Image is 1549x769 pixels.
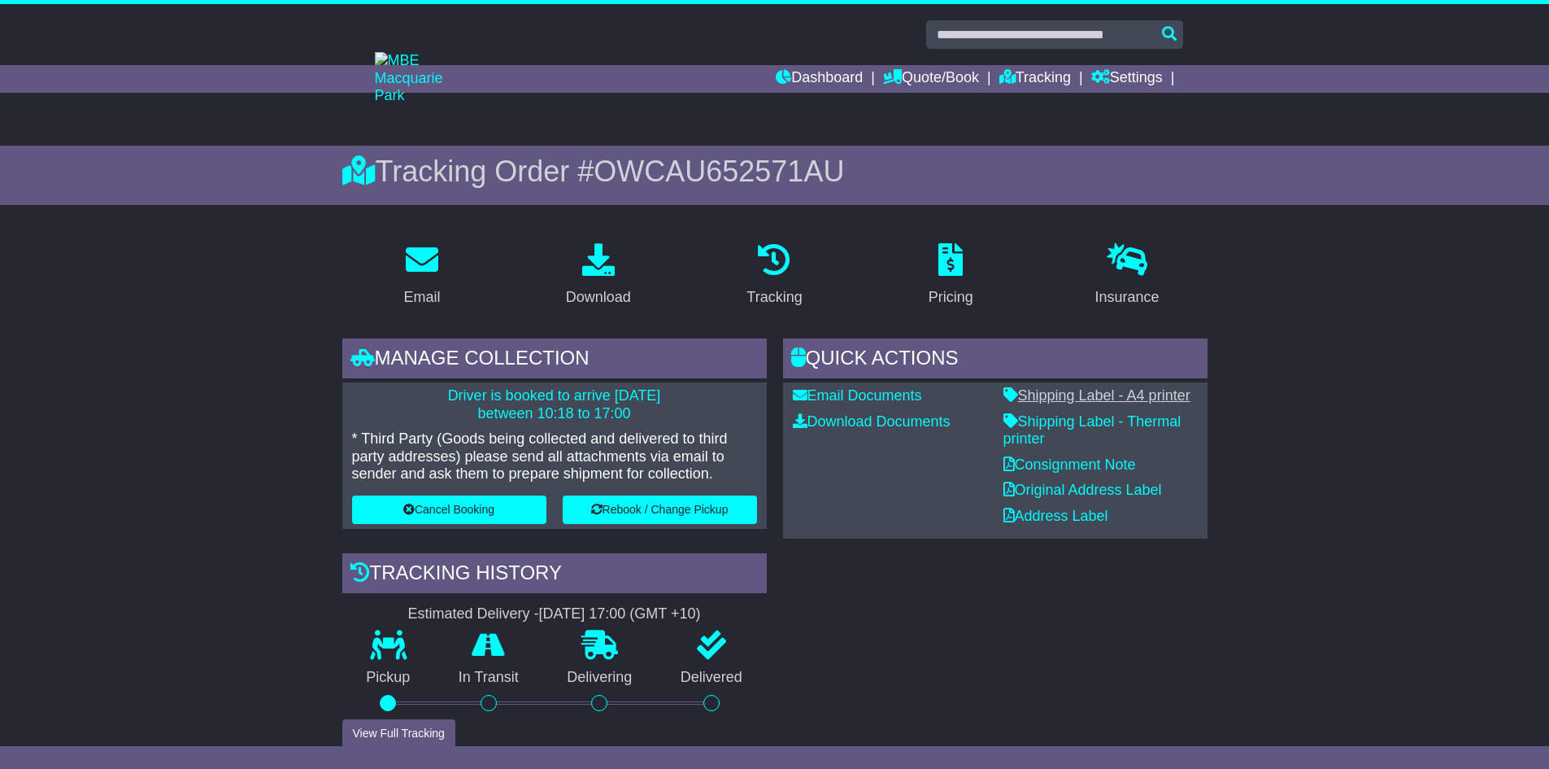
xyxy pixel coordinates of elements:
[352,496,546,524] button: Cancel Booking
[594,155,844,188] span: OWCAU652571AU
[543,669,657,687] p: Delivering
[999,65,1071,93] a: Tracking
[656,669,767,687] p: Delivered
[1003,508,1108,524] a: Address Label
[793,387,922,404] a: Email Documents
[342,719,455,748] button: View Full Tracking
[929,286,973,308] div: Pricing
[393,238,450,314] a: Email
[1095,286,1160,308] div: Insurance
[342,339,767,382] div: Manage collection
[776,65,863,93] a: Dashboard
[342,553,767,597] div: Tracking history
[1003,457,1136,473] a: Consignment Note
[1085,238,1170,314] a: Insurance
[1003,387,1190,404] a: Shipping Label - A4 printer
[434,669,543,687] p: In Transit
[883,65,979,93] a: Quote/Book
[352,387,757,422] p: Driver is booked to arrive [DATE] between 10:18 to 17:00
[539,605,701,623] div: [DATE] 17:00 (GMT +10)
[342,669,435,687] p: Pickup
[342,605,767,623] div: Estimated Delivery -
[342,154,1207,189] div: Tracking Order #
[1091,65,1163,93] a: Settings
[1003,482,1162,498] a: Original Address Label
[566,286,631,308] div: Download
[746,286,802,308] div: Tracking
[1003,413,1181,448] a: Shipping Label - Thermal printer
[375,52,472,105] img: MBE Macquarie Park
[783,339,1207,382] div: Quick Actions
[793,413,951,430] a: Download Documents
[352,430,757,483] p: * Third Party (Goods being collected and delivered to third party addresses) please send all atta...
[555,238,642,314] a: Download
[918,238,984,314] a: Pricing
[563,496,757,524] button: Rebook / Change Pickup
[736,238,812,314] a: Tracking
[403,286,440,308] div: Email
